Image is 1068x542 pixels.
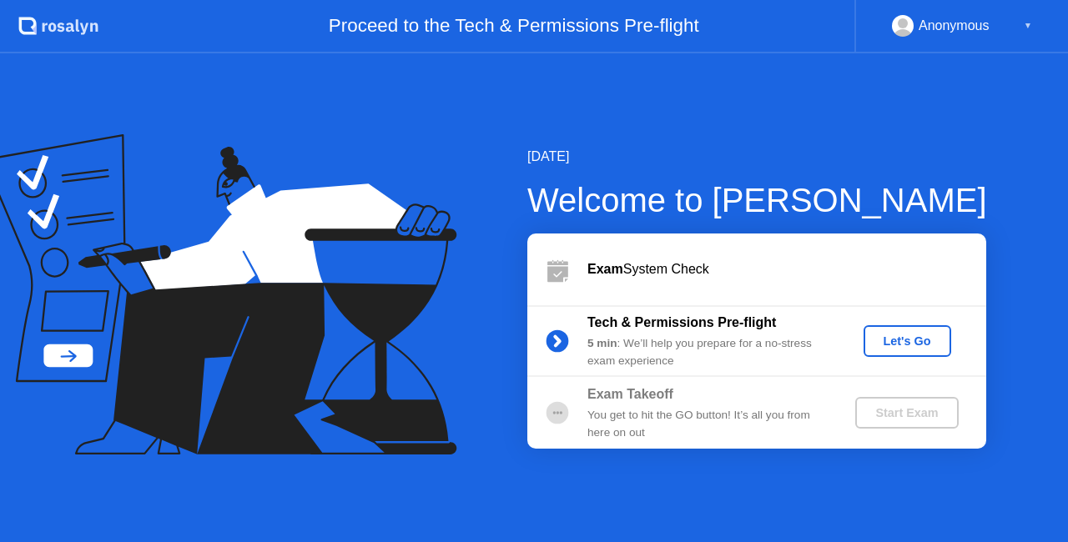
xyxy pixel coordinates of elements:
div: Anonymous [919,15,990,37]
b: Tech & Permissions Pre-flight [587,315,776,329]
div: ▼ [1024,15,1032,37]
div: : We’ll help you prepare for a no-stress exam experience [587,335,828,369]
div: Welcome to [PERSON_NAME] [527,175,987,225]
b: 5 min [587,337,617,349]
b: Exam Takeoff [587,387,673,401]
div: You get to hit the GO button! It’s all you from here on out [587,407,828,441]
b: Exam [587,262,623,276]
div: [DATE] [527,147,987,167]
div: System Check [587,259,986,279]
button: Start Exam [855,397,958,429]
div: Let's Go [870,334,945,348]
div: Start Exam [862,406,951,419]
button: Let's Go [864,325,951,357]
